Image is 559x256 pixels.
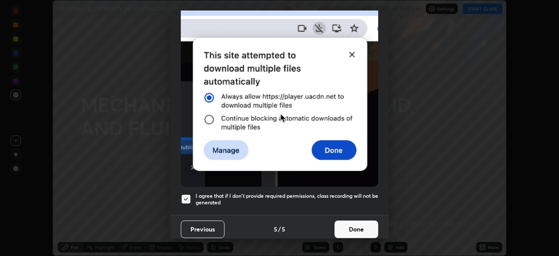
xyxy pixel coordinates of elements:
h4: 5 [282,224,285,234]
h4: 5 [274,224,277,234]
button: Done [335,221,378,238]
h5: I agree that if I don't provide required permissions, class recording will not be generated [196,193,378,206]
button: Previous [181,221,224,238]
h4: / [278,224,281,234]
